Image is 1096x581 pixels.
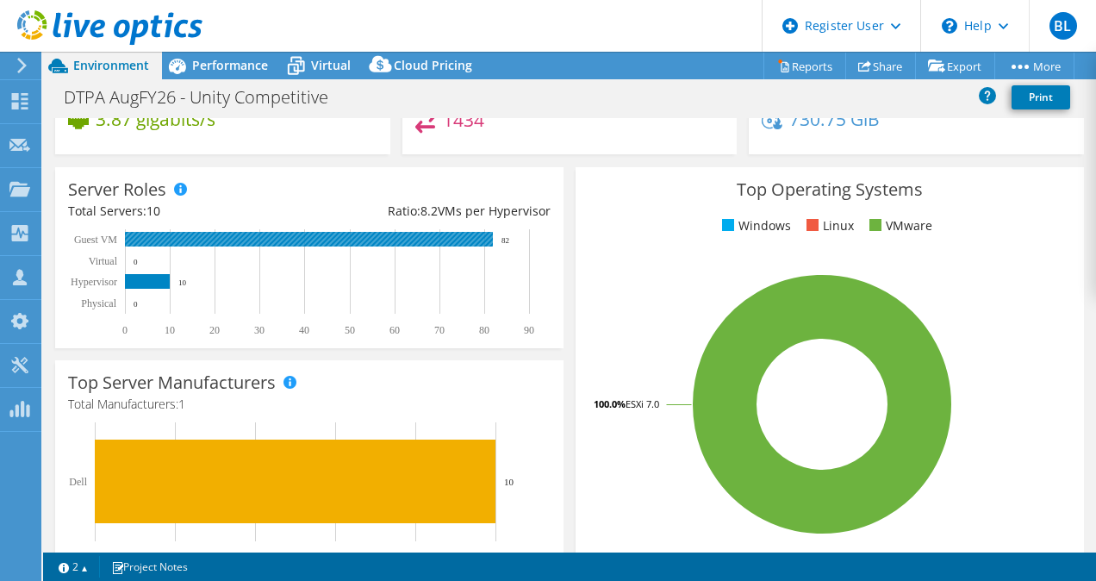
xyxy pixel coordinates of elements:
[311,57,351,73] span: Virtual
[68,180,166,199] h3: Server Roles
[134,300,138,309] text: 0
[68,373,276,392] h3: Top Server Manufacturers
[309,202,551,221] div: Ratio: VMs per Hypervisor
[345,324,355,336] text: 50
[588,180,1071,199] h3: Top Operating Systems
[420,203,438,219] span: 8.2
[71,276,117,288] text: Hypervisor
[165,324,175,336] text: 10
[47,556,100,578] a: 2
[69,476,87,488] text: Dell
[134,258,138,266] text: 0
[994,53,1074,79] a: More
[68,202,309,221] div: Total Servers:
[89,255,118,267] text: Virtual
[74,234,117,246] text: Guest VM
[122,324,128,336] text: 0
[146,203,160,219] span: 10
[73,57,149,73] span: Environment
[1012,85,1070,109] a: Print
[254,324,265,336] text: 30
[865,216,932,235] li: VMware
[56,88,355,107] h1: DTPA AugFY26 - Unity Competitive
[299,324,309,336] text: 40
[789,109,880,128] h4: 730.75 GiB
[479,324,489,336] text: 80
[434,324,445,336] text: 70
[501,236,509,245] text: 82
[192,57,268,73] span: Performance
[718,216,791,235] li: Windows
[443,110,484,129] h4: 1434
[99,556,200,578] a: Project Notes
[763,53,846,79] a: Reports
[172,552,177,564] text: 2
[209,324,220,336] text: 20
[490,552,501,564] text: 10
[178,278,187,287] text: 10
[915,53,995,79] a: Export
[178,396,185,412] span: 1
[845,53,916,79] a: Share
[413,552,418,564] text: 8
[942,18,957,34] svg: \n
[68,395,551,414] h4: Total Manufacturers:
[802,216,854,235] li: Linux
[524,324,534,336] text: 90
[81,297,116,309] text: Physical
[626,397,659,410] tspan: ESXi 7.0
[252,552,258,564] text: 4
[594,397,626,410] tspan: 100.0%
[504,477,514,487] text: 10
[389,324,400,336] text: 60
[1049,12,1077,40] span: BL
[96,109,215,128] h4: 3.87 gigabits/s
[394,57,472,73] span: Cloud Pricing
[92,552,97,564] text: 0
[333,552,338,564] text: 6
